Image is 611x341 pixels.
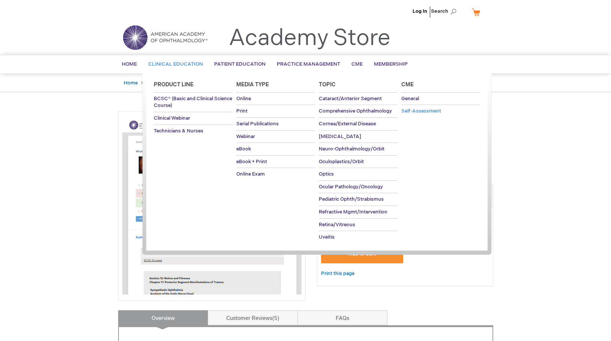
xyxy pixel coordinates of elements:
[122,61,137,67] span: Home
[154,81,194,88] span: Product Line
[236,96,251,102] span: Online
[319,196,384,202] span: Pediatric Ophth/Strabismus
[236,108,248,114] span: Print
[348,251,376,257] span: Add to Cart
[236,121,279,127] span: Serial Publications
[319,146,384,152] span: Neuro-Ophthalmology/Orbit
[154,96,232,109] span: BCSC® (Basic and Clinical Science Course)
[319,159,364,165] span: Oculoplastics/Orbit
[431,4,459,19] span: Search
[319,222,355,228] span: Retina/Vitreous
[236,159,267,165] span: eBook + Print
[319,121,376,127] span: Cornea/External Disease
[374,61,408,67] span: Membership
[124,80,138,86] a: Home
[401,96,419,102] span: General
[208,310,298,325] a: Customer Reviews5
[319,81,336,88] span: Topic
[236,81,269,88] span: Media Type
[148,61,203,67] span: Clinical Education
[229,25,390,52] a: Academy Store
[321,269,354,278] a: Print this page
[413,8,427,14] a: Log In
[319,108,392,114] span: Comprehensive Ophthalmology
[277,61,340,67] span: Practice Management
[154,128,203,134] span: Technicians & Nurses
[236,171,265,177] span: Online Exam
[154,115,190,121] span: Clinical Webinar
[319,184,383,190] span: Ocular Pathology/Oncology
[236,134,255,140] span: Webinar
[236,146,251,152] span: eBook
[319,171,334,177] span: Optics
[319,209,387,215] span: Refractive Mgmt/Intervention
[319,96,382,102] span: Cataract/Anterior Segment
[122,115,302,294] img: Basic and Clinical Science Course Self-Assessment Program
[401,108,441,114] span: Self-Assessment
[319,234,335,240] span: Uveitis
[297,310,387,325] a: FAQs
[319,134,361,140] span: [MEDICAL_DATA]
[118,310,208,325] a: Overview
[351,61,363,67] span: CME
[272,315,279,321] span: 5
[401,81,414,88] span: Cme
[214,61,266,67] span: Patient Education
